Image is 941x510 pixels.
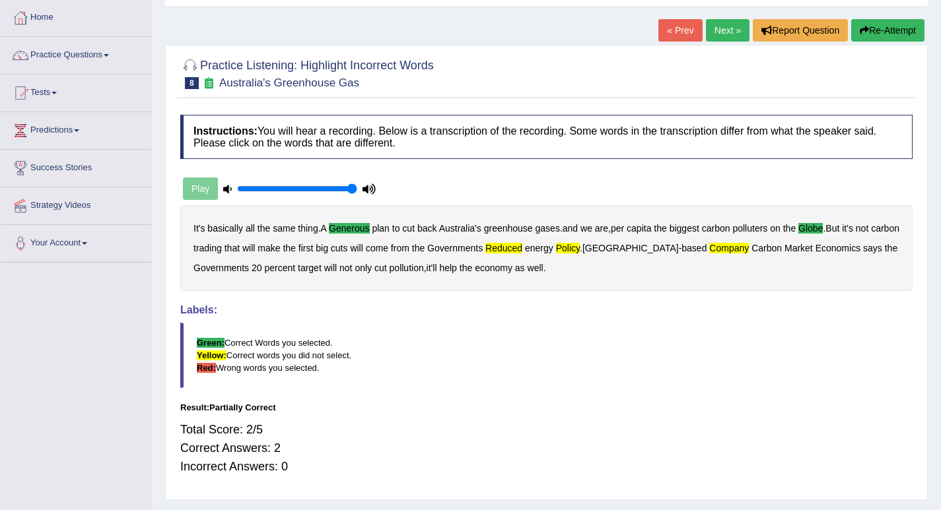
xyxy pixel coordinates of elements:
b: plan [372,223,389,234]
b: on [770,223,781,234]
b: that [225,243,240,253]
b: back [417,223,437,234]
b: Economics [816,243,860,253]
b: big [316,243,328,253]
h4: Labels: [180,304,913,316]
a: Your Account [1,225,151,258]
b: to [392,223,400,234]
b: capita [627,223,651,234]
a: Tests [1,75,151,108]
b: cut [402,223,415,234]
b: not [856,223,868,234]
b: will [242,243,255,253]
b: well [528,263,543,273]
b: But [825,223,839,234]
b: it's [842,223,853,234]
b: help [439,263,456,273]
b: the [283,243,295,253]
b: greenhouse [484,223,533,234]
b: are [595,223,608,234]
b: [GEOGRAPHIC_DATA] [582,243,679,253]
b: carbon [871,223,899,234]
b: make [258,243,280,253]
a: Strategy Videos [1,187,151,220]
b: trading [193,243,222,253]
b: as [515,263,525,273]
small: Exam occurring question [202,77,216,90]
b: it'll [427,263,437,273]
b: Governments [427,243,483,253]
b: only [355,263,372,273]
b: globe [798,223,823,234]
b: economy [475,263,512,273]
b: Australia's [439,223,481,234]
b: Carbon [751,243,782,253]
b: all [246,223,255,234]
a: Success Stories [1,150,151,183]
b: pollution [390,263,424,273]
button: Report Question [753,19,848,42]
div: . . , . . - , . [180,205,913,291]
b: Red: [197,363,216,373]
small: Australia's Greenhouse Gas [219,77,359,89]
button: Re-Attempt [851,19,924,42]
b: based [681,243,707,253]
b: gases [536,223,560,234]
b: energy [525,243,553,253]
b: the [460,263,472,273]
b: thing [298,223,318,234]
b: carbon [702,223,730,234]
b: policy [556,243,580,253]
b: Green: [197,338,225,348]
b: generous [329,223,369,234]
div: Total Score: 2/5 Correct Answers: 2 Incorrect Answers: 0 [180,414,913,482]
b: per [611,223,624,234]
b: reduced [485,243,522,253]
b: not [339,263,352,273]
b: cut [374,263,387,273]
b: target [298,263,322,273]
b: same [273,223,295,234]
b: Market [784,243,813,253]
h2: Practice Listening: Highlight Incorrect Words [180,56,434,89]
b: and [563,223,578,234]
b: It's [193,223,205,234]
div: Result: [180,401,913,414]
b: Yellow: [197,350,227,360]
blockquote: Correct Words you selected. Correct words you did not select. Wrong words you selected. [180,323,913,388]
b: will [324,263,337,273]
b: the [258,223,270,234]
b: will [350,243,363,253]
b: the [654,223,666,234]
b: we [580,223,592,234]
a: Predictions [1,112,151,145]
b: biggest [670,223,699,234]
b: says [863,243,882,253]
span: 8 [185,77,199,89]
b: the [783,223,796,234]
b: percent [264,263,295,273]
b: the [885,243,897,253]
a: Next » [706,19,749,42]
b: cuts [331,243,348,253]
b: from [391,243,409,253]
b: company [709,243,749,253]
h4: You will hear a recording. Below is a transcription of the recording. Some words in the transcrip... [180,115,913,159]
b: come [366,243,388,253]
b: A [321,223,327,234]
b: polluters [732,223,767,234]
b: Instructions: [193,125,258,137]
b: basically [207,223,243,234]
b: Governments [193,263,249,273]
b: 20 [252,263,262,273]
b: the [412,243,425,253]
a: Practice Questions [1,37,151,70]
b: first [298,243,314,253]
a: « Prev [658,19,702,42]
